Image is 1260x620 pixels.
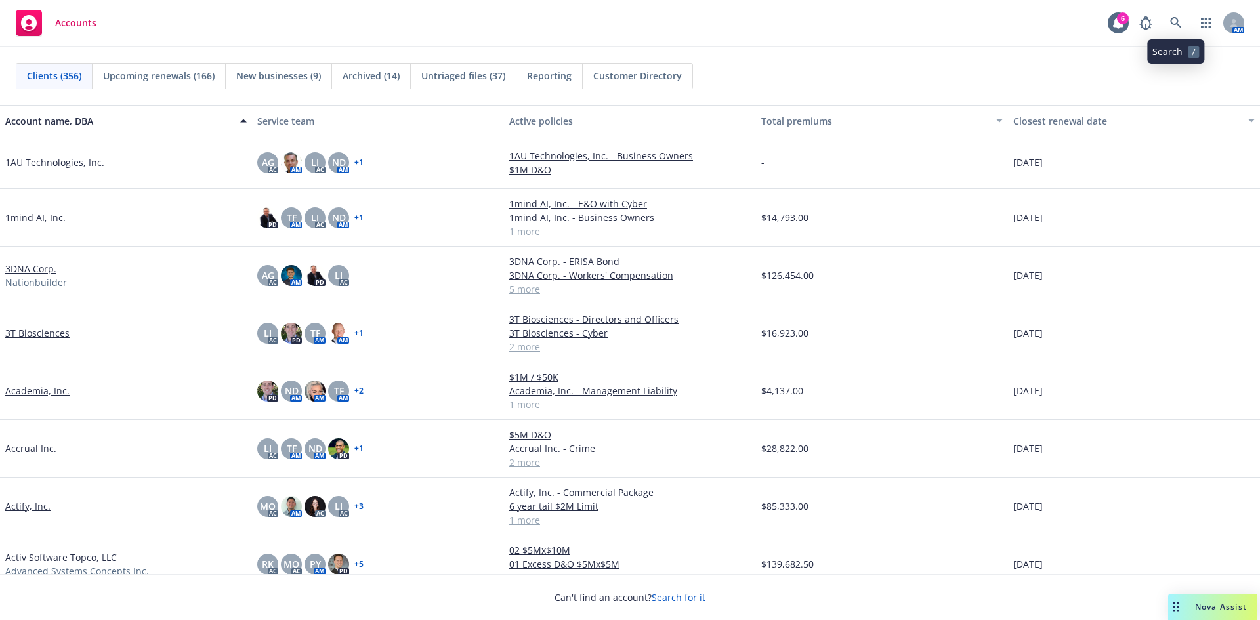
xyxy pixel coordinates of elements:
a: Search [1163,10,1189,36]
span: [DATE] [1013,442,1043,455]
span: [DATE] [1013,211,1043,224]
a: 1 more [509,224,751,238]
a: + 1 [354,214,364,222]
a: Accrual Inc. [5,442,56,455]
img: photo [281,496,302,517]
a: + 1 [354,329,364,337]
span: New businesses (9) [236,69,321,83]
img: photo [281,323,302,344]
a: 5 more [509,282,751,296]
span: ND [285,384,299,398]
a: Report a Bug [1133,10,1159,36]
span: [DATE] [1013,557,1043,571]
span: [DATE] [1013,384,1043,398]
span: [DATE] [1013,268,1043,282]
span: $16,923.00 [761,326,808,340]
div: Closest renewal date [1013,114,1240,128]
a: 3DNA Corp. [5,262,56,276]
span: LI [311,155,319,169]
a: Academia, Inc. [5,384,70,398]
span: [DATE] [1013,155,1043,169]
span: Untriaged files (37) [421,69,505,83]
a: 1mind AI, Inc. - Business Owners [509,211,751,224]
span: Archived (14) [343,69,400,83]
div: Active policies [509,114,751,128]
a: 3T Biosciences [5,326,70,340]
span: ND [332,211,346,224]
img: photo [328,323,349,344]
button: Service team [252,105,504,136]
a: 6 year tail $2M Limit [509,499,751,513]
img: photo [304,381,325,402]
a: Actify, Inc. - Commercial Package [509,486,751,499]
span: LI [264,326,272,340]
img: photo [281,152,302,173]
span: TF [287,211,297,224]
span: MQ [283,557,299,571]
span: TF [287,442,297,455]
span: [DATE] [1013,499,1043,513]
span: $4,137.00 [761,384,803,398]
span: LI [264,442,272,455]
span: LI [335,268,343,282]
span: MQ [260,499,276,513]
a: $1M / $50K [509,370,751,384]
span: Upcoming renewals (166) [103,69,215,83]
a: + 5 [354,560,364,568]
span: $14,793.00 [761,211,808,224]
img: photo [257,381,278,402]
a: Search for it [652,591,705,604]
span: Advanced Systems Concepts Inc. [5,564,149,578]
a: 1mind AI, Inc. - E&O with Cyber [509,197,751,211]
span: RK [262,557,274,571]
img: photo [328,554,349,575]
img: photo [281,265,302,286]
span: Clients (356) [27,69,81,83]
a: + 2 [354,387,364,395]
span: LI [311,211,319,224]
span: PY [310,557,321,571]
a: + 1 [354,445,364,453]
a: 1mind AI, Inc. [5,211,66,224]
span: ND [308,442,322,455]
span: AG [262,155,274,169]
span: TF [334,384,344,398]
span: TF [310,326,320,340]
span: $126,454.00 [761,268,814,282]
a: 3DNA Corp. - ERISA Bond [509,255,751,268]
a: 1 more [509,571,751,585]
a: 2 more [509,340,751,354]
span: - [761,155,765,169]
span: ND [332,155,346,169]
button: Nova Assist [1168,594,1257,620]
a: 2 more [509,455,751,469]
button: Total premiums [756,105,1008,136]
a: Accrual Inc. - Crime [509,442,751,455]
img: photo [257,207,278,228]
span: [DATE] [1013,326,1043,340]
span: Reporting [527,69,572,83]
a: Academia, Inc. - Management Liability [509,384,751,398]
a: 1AU Technologies, Inc. - Business Owners [509,149,751,163]
a: 01 Excess D&O $5Mx$5M [509,557,751,571]
span: AG [262,268,274,282]
a: 3DNA Corp. - Workers' Compensation [509,268,751,282]
a: 02 $5Mx$10M [509,543,751,557]
span: $139,682.50 [761,557,814,571]
div: Total premiums [761,114,988,128]
div: Service team [257,114,499,128]
a: $5M D&O [509,428,751,442]
span: Customer Directory [593,69,682,83]
span: Accounts [55,18,96,28]
img: photo [304,265,325,286]
a: 3T Biosciences - Cyber [509,326,751,340]
button: Closest renewal date [1008,105,1260,136]
a: 1AU Technologies, Inc. [5,155,104,169]
a: + 3 [354,503,364,510]
img: photo [328,438,349,459]
a: $1M D&O [509,163,751,176]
